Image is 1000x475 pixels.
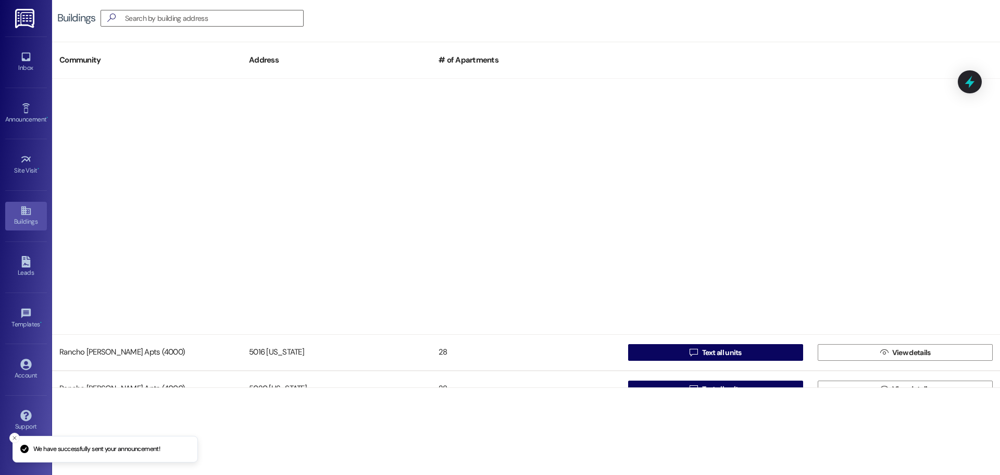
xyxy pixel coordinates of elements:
[5,407,47,435] a: Support
[628,344,803,361] button: Text all units
[880,348,888,357] i: 
[702,347,742,358] span: Text all units
[52,379,242,399] div: Rancho [PERSON_NAME] Apts (4000)
[702,384,742,395] span: Text all units
[892,384,931,395] span: View details
[103,13,120,23] i: 
[892,347,931,358] span: View details
[628,381,803,397] button: Text all units
[46,114,48,121] span: •
[431,379,621,399] div: 28
[242,47,431,73] div: Address
[431,47,621,73] div: # of Apartments
[52,47,242,73] div: Community
[690,385,697,393] i: 
[40,319,42,326] span: •
[52,342,242,363] div: Rancho [PERSON_NAME] Apts (4000)
[690,348,697,357] i: 
[818,381,993,397] button: View details
[5,151,47,179] a: Site Visit •
[5,253,47,281] a: Leads
[5,305,47,333] a: Templates •
[9,433,20,443] button: Close toast
[880,385,888,393] i: 
[242,379,431,399] div: 5020 [US_STATE]
[5,48,47,76] a: Inbox
[125,11,303,26] input: Search by building address
[5,356,47,384] a: Account
[57,13,95,23] div: Buildings
[33,445,160,454] p: We have successfully sent your announcement!
[818,344,993,361] button: View details
[5,202,47,230] a: Buildings
[15,9,36,28] img: ResiDesk Logo
[37,165,39,173] span: •
[431,342,621,363] div: 28
[242,342,431,363] div: 5016 [US_STATE]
